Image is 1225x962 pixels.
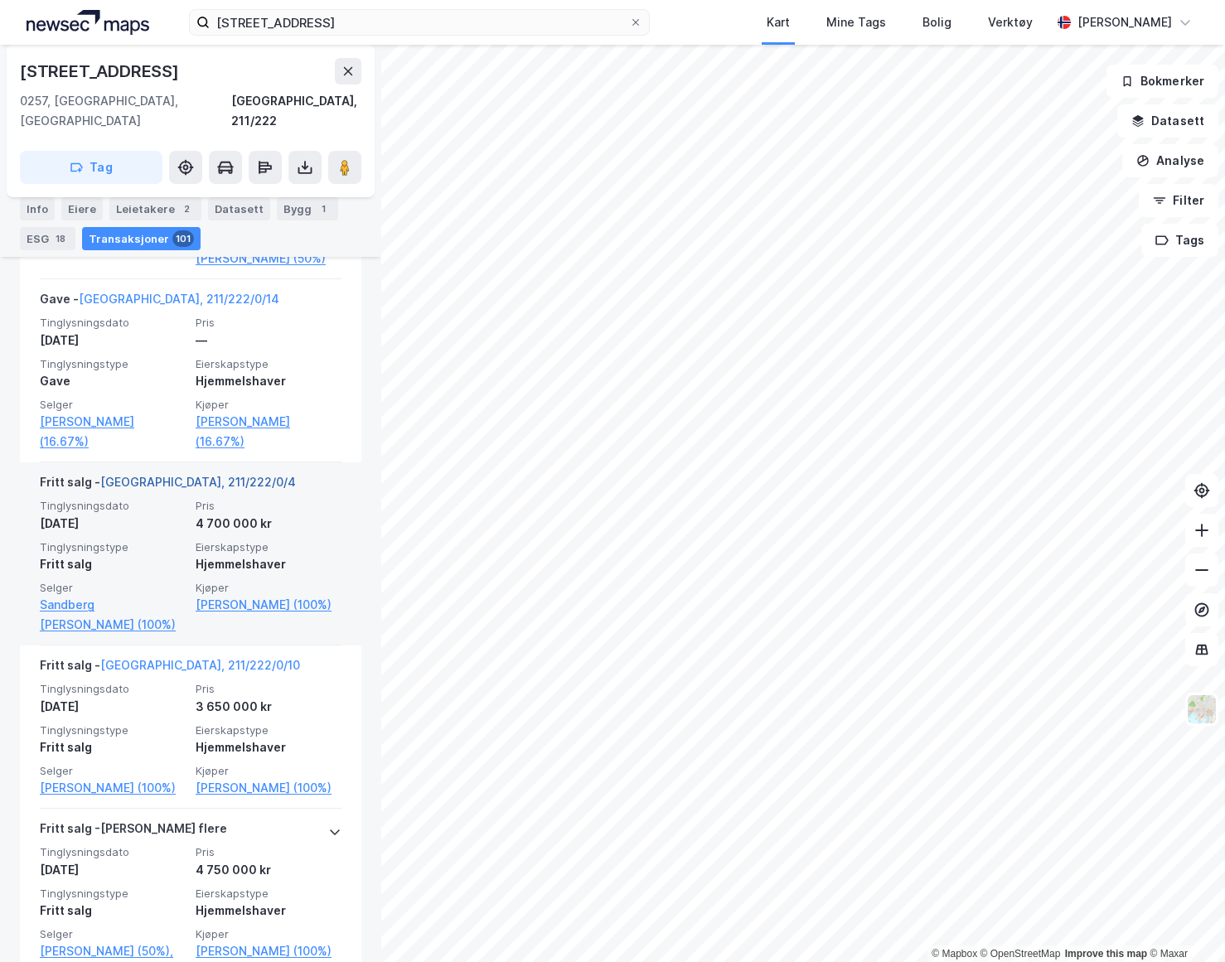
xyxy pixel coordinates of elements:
input: Søk på adresse, matrikkel, gårdeiere, leietakere eller personer [210,10,629,35]
div: Fritt salg - [PERSON_NAME] flere [40,819,227,845]
span: Tinglysningsdato [40,845,186,859]
span: Pris [196,845,341,859]
a: [GEOGRAPHIC_DATA], 211/222/0/4 [100,475,296,489]
div: Hjemmelshaver [196,554,341,574]
span: Selger [40,398,186,412]
div: [DATE] [40,860,186,880]
span: Pris [196,682,341,696]
span: Tinglysningstype [40,357,186,371]
div: Eiere [61,197,103,220]
span: Eierskapstype [196,540,341,554]
a: [PERSON_NAME] (100%) [196,778,341,798]
span: Eierskapstype [196,887,341,901]
div: Mine Tags [826,12,886,32]
a: [PERSON_NAME] (100%) [196,595,341,615]
span: Tinglysningsdato [40,682,186,696]
span: Tinglysningsdato [40,316,186,330]
span: Selger [40,927,186,941]
span: Selger [40,764,186,778]
span: Tinglysningstype [40,887,186,901]
div: [PERSON_NAME] [1077,12,1172,32]
iframe: Chat Widget [1142,882,1225,962]
img: Z [1186,694,1218,725]
a: [GEOGRAPHIC_DATA], 211/222/0/10 [100,658,300,672]
div: 0257, [GEOGRAPHIC_DATA], [GEOGRAPHIC_DATA] [20,91,231,131]
a: Mapbox [932,948,977,960]
div: Hjemmelshaver [196,901,341,921]
a: [GEOGRAPHIC_DATA], 211/222/0/14 [79,292,279,306]
div: Fritt salg [40,737,186,757]
div: [DATE] [40,331,186,350]
a: [PERSON_NAME] (16.67%) [196,412,341,452]
span: Tinglysningstype [40,540,186,554]
div: Datasett [208,197,270,220]
div: Bolig [922,12,951,32]
button: Bokmerker [1106,65,1218,98]
div: Leietakere [109,197,201,220]
a: [PERSON_NAME] (50%) [196,249,341,268]
span: Kjøper [196,764,341,778]
a: [PERSON_NAME] (100%) [40,778,186,798]
div: Kontrollprogram for chat [1142,882,1225,962]
div: 101 [172,230,194,247]
div: [DATE] [40,697,186,717]
div: 2 [178,201,195,217]
div: 18 [52,230,69,247]
span: Pris [196,499,341,513]
span: Tinglysningsdato [40,499,186,513]
div: Bygg [277,197,338,220]
div: Transaksjoner [82,227,201,250]
div: [DATE] [40,514,186,534]
div: [STREET_ADDRESS] [20,58,182,85]
button: Tags [1141,224,1218,257]
div: ESG [20,227,75,250]
div: Verktøy [988,12,1033,32]
button: Analyse [1122,144,1218,177]
span: Kjøper [196,581,341,595]
div: Hjemmelshaver [196,371,341,391]
a: [PERSON_NAME] (100%) [196,941,341,961]
a: OpenStreetMap [980,948,1061,960]
div: 1 [315,201,332,217]
div: [GEOGRAPHIC_DATA], 211/222 [231,91,361,131]
span: Kjøper [196,927,341,941]
div: Gave [40,371,186,391]
span: Selger [40,581,186,595]
div: 4 750 000 kr [196,860,341,880]
div: Info [20,197,55,220]
a: Improve this map [1065,948,1147,960]
a: Sandberg [PERSON_NAME] (100%) [40,595,186,635]
div: — [196,331,341,350]
button: Datasett [1117,104,1218,138]
img: logo.a4113a55bc3d86da70a041830d287a7e.svg [27,10,149,35]
span: Pris [196,316,341,330]
div: Fritt salg [40,901,186,921]
button: Filter [1139,184,1218,217]
div: Gave - [40,289,279,316]
a: [PERSON_NAME] (50%), [40,941,186,961]
div: 3 650 000 kr [196,697,341,717]
a: [PERSON_NAME] (16.67%) [40,412,186,452]
div: 4 700 000 kr [196,514,341,534]
div: Fritt salg [40,554,186,574]
span: Tinglysningstype [40,723,186,737]
span: Eierskapstype [196,357,341,371]
span: Eierskapstype [196,723,341,737]
span: Kjøper [196,398,341,412]
button: Tag [20,151,162,184]
div: Fritt salg - [40,472,296,499]
div: Fritt salg - [40,655,300,682]
div: Kart [767,12,790,32]
div: Hjemmelshaver [196,737,341,757]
